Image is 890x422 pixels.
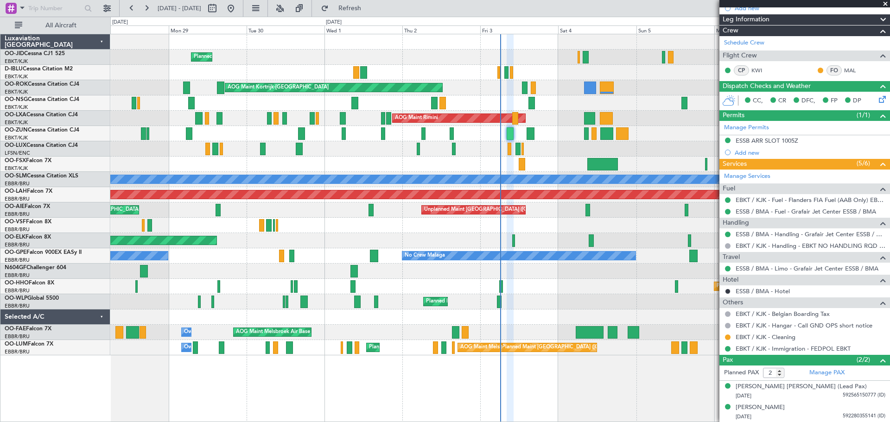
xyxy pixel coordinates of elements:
[395,111,438,125] div: AOG Maint Rimini
[736,230,885,238] a: ESSB / BMA - Handling - Grafair Jet Center ESSB / BMA
[5,296,27,301] span: OO-WLP
[5,272,30,279] a: EBBR/BRU
[724,123,769,132] a: Manage Permits
[369,340,537,354] div: Planned Maint [GEOGRAPHIC_DATA] ([GEOGRAPHIC_DATA] National)
[826,65,842,76] div: FO
[857,158,870,168] span: (5/6)
[194,50,302,64] div: Planned Maint Kortrijk-[GEOGRAPHIC_DATA]
[5,173,78,179] a: OO-SLMCessna Citation XLS
[5,250,26,255] span: OO-GPE
[724,368,759,378] label: Planned PAX
[24,22,98,29] span: All Aircraft
[5,104,28,111] a: EBKT/KJK
[5,204,50,209] a: OO-AIEFalcon 7X
[247,25,324,34] div: Tue 30
[736,413,751,420] span: [DATE]
[28,1,82,15] input: Trip Number
[5,265,26,271] span: N604GF
[5,58,28,65] a: EBKT/KJK
[736,392,751,399] span: [DATE]
[717,279,793,293] div: Planned Maint Geneva (Cointrin)
[5,250,82,255] a: OO-GPEFalcon 900EX EASy II
[5,265,66,271] a: N604GFChallenger 604
[5,158,26,164] span: OO-FSX
[502,340,670,354] div: Planned Maint [GEOGRAPHIC_DATA] ([GEOGRAPHIC_DATA] National)
[5,88,28,95] a: EBKT/KJK
[184,340,247,354] div: Owner Melsbroek Air Base
[5,348,30,355] a: EBBR/BRU
[228,81,329,94] div: AOG Maint Kortrijk-[GEOGRAPHIC_DATA]
[5,302,30,309] a: EBBR/BRU
[724,172,770,181] a: Manage Services
[5,158,51,164] a: OO-FSXFalcon 7X
[5,127,28,133] span: OO-ZUN
[317,1,372,16] button: Refresh
[5,257,30,264] a: EBBR/BRU
[5,219,26,225] span: OO-VSF
[5,82,79,87] a: OO-ROKCessna Citation CJ4
[5,82,28,87] span: OO-ROK
[723,81,811,92] span: Dispatch Checks and Weather
[5,134,28,141] a: EBKT/KJK
[5,66,23,72] span: D-IBLU
[843,412,885,420] span: 592280355141 (ID)
[723,218,749,228] span: Handling
[843,391,885,399] span: 592565150777 (ID)
[857,110,870,120] span: (1/1)
[5,173,27,179] span: OO-SLM
[735,149,885,157] div: Add new
[326,19,342,26] div: [DATE]
[714,25,792,34] div: Mon 6
[736,287,790,295] a: ESSB / BMA - Hotel
[736,345,851,353] a: EBKT / KJK - Immigration - FEDPOL EBKT
[5,326,51,332] a: OO-FAEFalcon 7X
[723,275,738,285] span: Hotel
[723,14,769,25] span: Leg Information
[5,51,65,57] a: OO-JIDCessna CJ1 525
[424,203,577,217] div: Unplanned Maint [GEOGRAPHIC_DATA] ([GEOGRAPHIC_DATA])
[91,25,169,34] div: Sun 28
[723,50,757,61] span: Flight Crew
[236,325,310,339] div: AOG Maint Melsbroek Air Base
[5,165,28,172] a: EBKT/KJK
[5,219,51,225] a: OO-VSFFalcon 8X
[723,297,743,308] span: Others
[853,96,861,106] span: DP
[169,25,247,34] div: Mon 29
[112,19,128,26] div: [DATE]
[5,280,29,286] span: OO-HHO
[5,97,79,102] a: OO-NSGCessna Citation CJ4
[831,96,838,106] span: FP
[5,341,53,347] a: OO-LUMFalcon 7X
[5,333,30,340] a: EBBR/BRU
[5,180,30,187] a: EBBR/BRU
[857,355,870,365] span: (2/2)
[5,287,30,294] a: EBBR/BRU
[184,325,247,339] div: Owner Melsbroek Air Base
[10,18,101,33] button: All Aircraft
[736,382,867,391] div: [PERSON_NAME] [PERSON_NAME] (Lead Pax)
[736,321,872,329] a: EBKT / KJK - Hangar - Call GND OPS short notice
[736,242,885,250] a: EBKT / KJK - Handling - EBKT NO HANDLING RQD FOR CJ
[5,204,25,209] span: OO-AIE
[5,97,28,102] span: OO-NSG
[5,112,78,118] a: OO-LXACessna Citation CJ4
[736,265,878,272] a: ESSB / BMA - Limo - Grafair Jet Center ESSB / BMA
[5,326,26,332] span: OO-FAE
[723,159,747,170] span: Services
[5,119,28,126] a: EBKT/KJK
[778,96,786,106] span: CR
[5,341,28,347] span: OO-LUM
[158,4,201,13] span: [DATE] - [DATE]
[723,25,738,36] span: Crew
[5,51,24,57] span: OO-JID
[5,127,79,133] a: OO-ZUNCessna Citation CJ4
[735,4,885,12] div: Add new
[5,234,51,240] a: OO-ELKFalcon 8X
[723,110,744,121] span: Permits
[723,355,733,365] span: Pax
[5,195,30,202] a: EBBR/BRU
[331,5,369,12] span: Refresh
[723,183,735,194] span: Fuel
[5,234,25,240] span: OO-ELK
